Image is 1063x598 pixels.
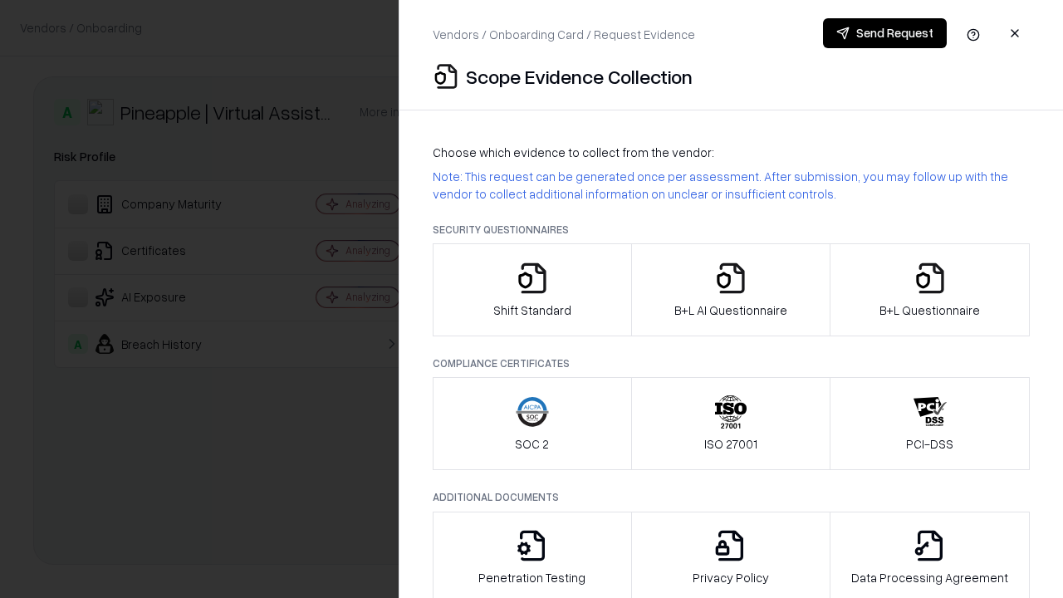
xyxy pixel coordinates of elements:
p: Compliance Certificates [433,356,1030,370]
p: Choose which evidence to collect from the vendor: [433,144,1030,161]
button: Send Request [823,18,947,48]
p: Note: This request can be generated once per assessment. After submission, you may follow up with... [433,168,1030,203]
p: Data Processing Agreement [851,569,1008,586]
p: Security Questionnaires [433,223,1030,237]
button: B+L AI Questionnaire [631,243,831,336]
p: B+L Questionnaire [879,301,980,319]
button: PCI-DSS [830,377,1030,470]
p: Privacy Policy [693,569,769,586]
p: B+L AI Questionnaire [674,301,787,319]
button: SOC 2 [433,377,632,470]
button: ISO 27001 [631,377,831,470]
p: ISO 27001 [704,435,757,453]
button: Shift Standard [433,243,632,336]
p: Shift Standard [493,301,571,319]
p: Additional Documents [433,490,1030,504]
p: SOC 2 [515,435,549,453]
button: B+L Questionnaire [830,243,1030,336]
p: Scope Evidence Collection [466,63,693,90]
p: Penetration Testing [478,569,585,586]
p: PCI-DSS [906,435,953,453]
p: Vendors / Onboarding Card / Request Evidence [433,26,695,43]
